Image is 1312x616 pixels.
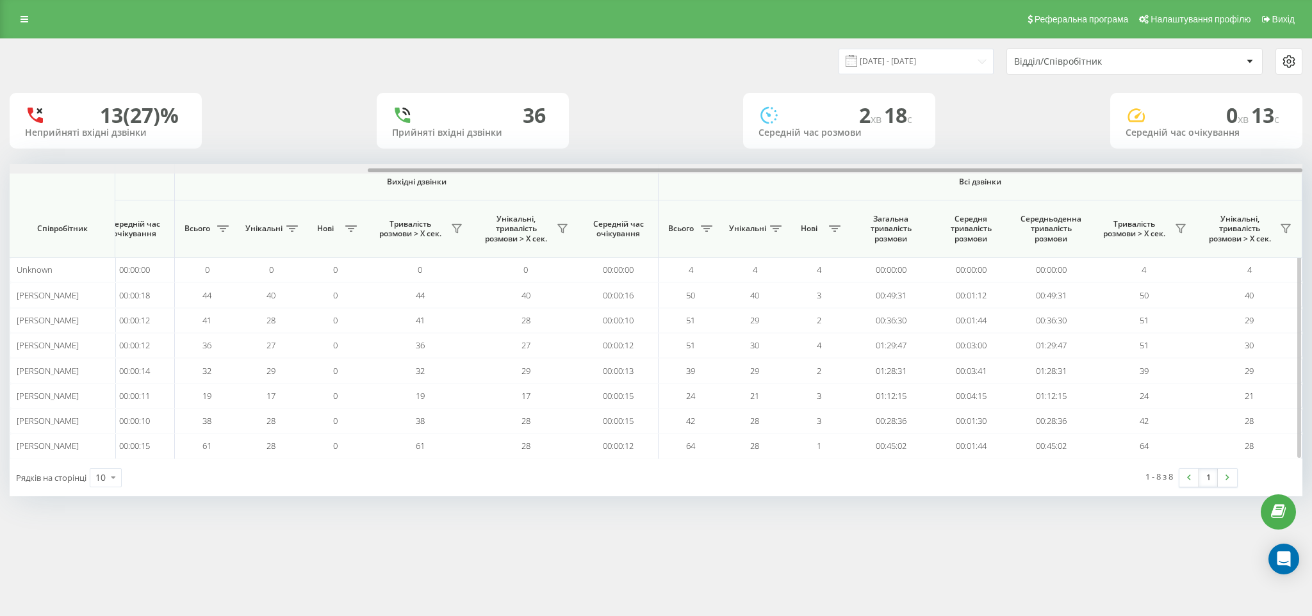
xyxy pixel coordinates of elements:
[17,289,79,301] span: [PERSON_NAME]
[521,314,530,326] span: 28
[416,339,425,351] span: 36
[817,365,821,377] span: 2
[245,223,283,234] span: Унікальні
[521,390,530,401] span: 17
[1151,14,1250,24] span: Налаштування профілю
[521,440,530,451] span: 28
[931,434,1011,458] td: 00:01:44
[333,390,338,401] span: 0
[1011,333,1091,358] td: 01:29:47
[17,415,79,426] span: [PERSON_NAME]
[884,101,912,129] span: 18
[931,358,1011,383] td: 00:03:41
[333,339,338,351] span: 0
[202,440,211,451] span: 61
[333,314,338,326] span: 0
[817,264,821,275] span: 4
[521,365,530,377] span: 29
[578,282,659,307] td: 00:00:16
[1097,219,1171,239] span: Тривалість розмови > Х сек.
[95,384,175,409] td: 00:00:11
[1245,339,1254,351] span: 30
[1021,214,1081,244] span: Середньоденна тривалість розмови
[931,384,1011,409] td: 00:04:15
[1140,390,1149,401] span: 24
[1268,544,1299,574] div: Open Intercom Messenger
[521,415,530,426] span: 28
[851,409,931,434] td: 00:28:36
[578,308,659,333] td: 00:00:10
[20,223,104,234] span: Співробітник
[1274,112,1279,126] span: c
[931,282,1011,307] td: 00:01:12
[686,440,695,451] span: 64
[205,177,628,187] span: Вихідні дзвінки
[851,257,931,282] td: 00:00:00
[95,308,175,333] td: 00:00:12
[729,223,766,234] span: Унікальні
[1140,314,1149,326] span: 51
[578,384,659,409] td: 00:00:15
[578,333,659,358] td: 00:00:12
[95,434,175,458] td: 00:00:15
[817,289,821,301] span: 3
[95,409,175,434] td: 00:00:10
[1035,14,1129,24] span: Реферальна програма
[479,214,553,244] span: Унікальні, тривалість розмови > Х сек.
[793,223,825,234] span: Нові
[750,365,759,377] span: 29
[1245,440,1254,451] span: 28
[333,365,338,377] span: 0
[931,409,1011,434] td: 00:01:30
[931,257,1011,282] td: 00:00:00
[817,314,821,326] span: 2
[181,223,213,234] span: Всього
[202,415,211,426] span: 38
[333,264,338,275] span: 0
[202,390,211,401] span: 19
[1011,409,1091,434] td: 00:28:36
[1140,440,1149,451] span: 64
[931,333,1011,358] td: 00:03:00
[17,390,79,401] span: [PERSON_NAME]
[1245,289,1254,301] span: 40
[202,339,211,351] span: 36
[416,440,425,451] span: 61
[1014,56,1167,67] div: Відділ/Співробітник
[17,314,79,326] span: [PERSON_NAME]
[940,214,1001,244] span: Середня тривалість розмови
[1199,469,1218,487] a: 1
[95,358,175,383] td: 00:00:14
[16,472,86,483] span: Рядків на сторінці
[750,390,759,401] span: 21
[851,282,931,307] td: 00:49:31
[269,264,274,275] span: 0
[333,440,338,451] span: 0
[17,264,53,275] span: Unknown
[333,289,338,301] span: 0
[1245,390,1254,401] span: 21
[523,103,546,127] div: 36
[1203,214,1276,244] span: Унікальні, тривалість розмови > Х сек.
[1011,282,1091,307] td: 00:49:31
[1245,415,1254,426] span: 28
[416,365,425,377] span: 32
[817,415,821,426] span: 3
[851,358,931,383] td: 01:28:31
[266,365,275,377] span: 29
[753,264,757,275] span: 4
[266,440,275,451] span: 28
[416,390,425,401] span: 19
[1245,365,1254,377] span: 29
[104,219,165,239] span: Середній час очікування
[686,390,695,401] span: 24
[266,415,275,426] span: 28
[931,308,1011,333] td: 00:01:44
[817,390,821,401] span: 3
[750,314,759,326] span: 29
[686,314,695,326] span: 51
[17,339,79,351] span: [PERSON_NAME]
[95,333,175,358] td: 00:00:12
[17,365,79,377] span: [PERSON_NAME]
[1247,264,1252,275] span: 4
